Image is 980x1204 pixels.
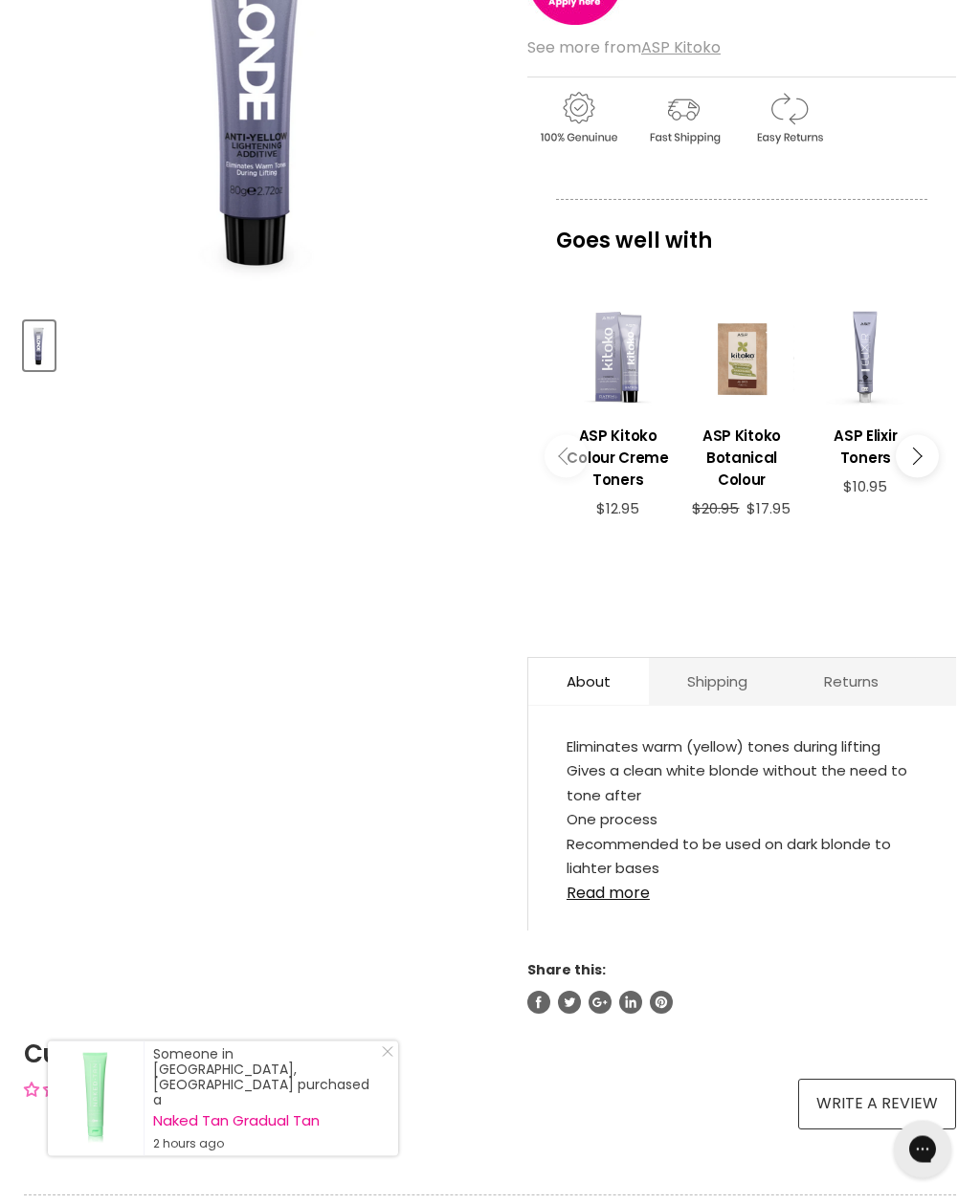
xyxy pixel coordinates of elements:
[527,961,606,980] span: Share this:
[556,200,927,263] p: Goes well with
[153,1046,379,1151] div: Someone in [GEOGRAPHIC_DATA], [GEOGRAPHIC_DATA] purchased a
[26,324,53,369] img: ASP Kitoko System Blonde Anti-Yellow Lightening Additive
[527,37,721,59] span: See more from
[567,737,880,757] span: Eliminates warm (yellow) tones during lifting
[567,810,657,830] span: One process
[884,1114,961,1185] iframe: Gorgias live chat messenger
[527,962,956,1014] aside: Share this:
[567,874,918,903] a: Read more
[528,659,649,706] a: About
[596,499,639,519] span: $12.95
[567,835,891,880] span: Recommended to be used on dark blonde to lighter bases
[567,761,907,806] span: Gives a clean white blonde without the need to tone after
[633,90,734,148] img: shipping.gif
[843,477,887,497] span: $10.95
[798,1080,956,1129] a: Write a review
[738,90,839,148] img: returns.gif
[382,1046,393,1058] svg: Close Icon
[786,659,917,706] a: Returns
[566,411,670,501] a: View product:ASP Kitoko Colour Creme Toners
[153,1136,379,1151] small: 2 hours ago
[813,426,918,470] h3: ASP Elixir Toners
[813,411,918,479] a: View product:ASP Elixir Toners
[24,322,55,371] button: ASP Kitoko System Blonde Anti-Yellow Lightening Additive
[641,37,721,59] a: ASP Kitoko
[153,1113,379,1128] a: Naked Tan Gradual Tan
[374,1046,393,1065] a: Close Notification
[689,411,793,501] a: View product:ASP Kitoko Botanical Colour
[527,90,629,148] img: genuine.gif
[689,426,793,492] h3: ASP Kitoko Botanical Colour
[48,1041,144,1156] a: Visit product page
[649,659,786,706] a: Shipping
[21,317,507,371] div: Product thumbnails
[24,1038,956,1072] h2: Customer Reviews
[566,426,670,492] h3: ASP Kitoko Colour Creme Toners
[746,499,791,519] span: $17.95
[24,1080,116,1102] div: Average rating is 0.00 stars
[692,499,739,519] span: $20.95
